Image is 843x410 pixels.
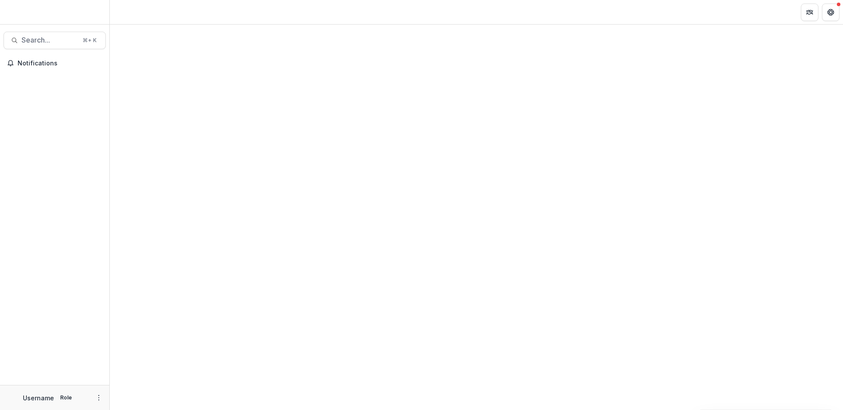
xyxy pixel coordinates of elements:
div: ⌘ + K [81,36,98,45]
button: Search... [4,32,106,49]
span: Notifications [18,60,102,67]
span: Search... [22,36,77,44]
p: Username [23,393,54,403]
button: Notifications [4,56,106,70]
p: Role [58,394,75,402]
button: Get Help [822,4,839,21]
button: Partners [801,4,818,21]
button: More [94,392,104,403]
